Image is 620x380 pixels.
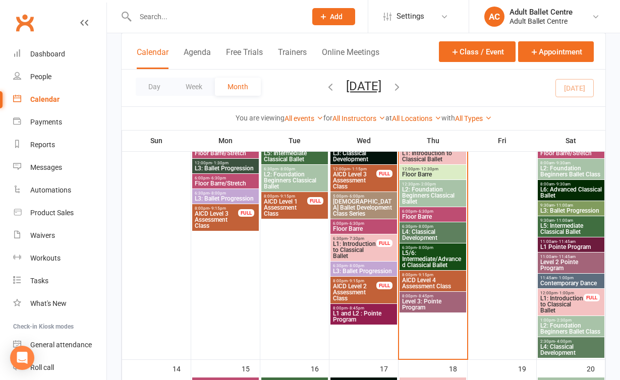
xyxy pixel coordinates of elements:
button: Appointment [518,41,594,62]
a: All Types [455,114,492,122]
a: Tasks [13,270,106,292]
span: - 6:30pm [348,221,364,226]
span: L2: Foundation Beginners Ballet Class [540,323,602,335]
span: 11:00am [540,239,602,244]
a: Automations [13,179,106,202]
span: L4: Classical Development [540,344,602,356]
span: Floor Barre [402,171,464,177]
a: General attendance kiosk mode [13,334,106,356]
span: 8:00pm [194,206,239,211]
div: 15 [242,360,260,376]
span: 6:30pm [332,264,395,268]
span: - 6:00pm [348,194,364,199]
div: 19 [518,360,536,376]
a: All events [285,114,323,122]
button: Online Meetings [322,47,379,69]
span: 8:00am [540,182,602,186]
th: Sat [537,130,605,151]
span: Floor Barre/Stretch [194,150,257,156]
div: General attendance [30,341,92,349]
button: Agenda [184,47,211,69]
span: 8:00pm [332,279,377,283]
span: L5: Intermediate Classical Ballet [263,150,326,162]
span: Level 2 Pointe Program [540,259,602,271]
div: 16 [311,360,329,376]
span: L3: Ballet Progression [194,165,257,171]
span: 12:00pm [402,167,464,171]
span: AICD Level 3 Assessment Class [332,171,377,189]
div: FULL [307,197,323,205]
a: All Locations [392,114,441,122]
div: FULL [376,282,392,289]
th: Fri [468,130,537,151]
span: - 6:30pm [417,209,433,214]
a: Workouts [13,247,106,270]
div: Workouts [30,254,61,262]
span: L2: Foundation Beginners Classical Ballet [263,171,326,189]
a: Messages [13,156,106,179]
button: Calendar [137,47,168,69]
span: - 1:00pm [557,276,574,280]
span: - 7:30pm [348,236,364,241]
span: L1: Introduction to Classical Ballet [332,241,377,259]
span: L5/6: Intermediate/Advanced Classical Ballet [402,250,464,268]
button: Month [215,78,261,96]
a: Product Sales [13,202,106,224]
th: Mon [191,130,260,151]
span: - 9:15pm [278,194,295,199]
div: Adult Ballet Centre [510,8,573,17]
span: - 8:45pm [348,306,364,310]
span: L2: Foundation Beginners Classical Ballet [402,186,464,205]
div: Roll call [30,363,54,371]
span: 6:30pm [402,245,464,250]
span: L6: Advanced Classical Ballet [540,186,602,199]
button: Trainers [278,47,307,69]
span: - 11:00am [554,203,573,208]
span: Add [330,13,343,21]
span: 8:00pm [402,273,464,277]
span: 6:00pm [194,176,257,180]
span: - 8:00pm [417,245,433,250]
a: Calendar [13,88,106,111]
span: L4: Classical Development [402,229,464,241]
div: Tasks [30,277,48,285]
button: Free Trials [226,47,263,69]
strong: for [323,114,332,122]
a: Clubworx [12,10,37,35]
span: L1: Introduction to Classical Ballet [402,150,464,162]
a: All Instructors [332,114,385,122]
div: 20 [587,360,605,376]
span: L3: Ballet Progression [332,268,395,274]
div: Product Sales [30,209,74,217]
button: Class / Event [439,41,516,62]
span: - 2:30pm [555,318,572,323]
div: Calendar [30,95,60,103]
div: Automations [30,186,71,194]
span: Level 3: Pointe Program [402,298,464,310]
span: - 9:30am [554,161,571,165]
span: - 1:00pm [557,291,574,295]
span: 1:00pm [540,318,602,323]
span: 12:00pm [540,291,584,295]
button: [DATE] [346,79,381,93]
span: 6:30pm [332,236,377,241]
span: - 12:30pm [419,167,438,171]
span: 9:30am [540,218,602,223]
span: 6:30pm [402,224,464,229]
div: 18 [449,360,467,376]
button: Day [136,78,173,96]
a: Waivers [13,224,106,247]
span: AICD Level 3 Assessment Class [194,211,239,229]
span: 9:30am [540,203,602,208]
a: Reports [13,134,106,156]
button: Add [312,8,355,25]
span: AICD Level 2 Assessment Class [332,283,377,301]
span: - 9:15pm [348,279,364,283]
div: 14 [173,360,191,376]
span: 8:00pm [332,306,395,310]
span: Floor Barre [332,226,395,232]
div: Waivers [30,231,55,239]
span: - 8:00pm [209,191,226,196]
span: Settings [397,5,424,28]
span: L3: Classical Development [332,150,395,162]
